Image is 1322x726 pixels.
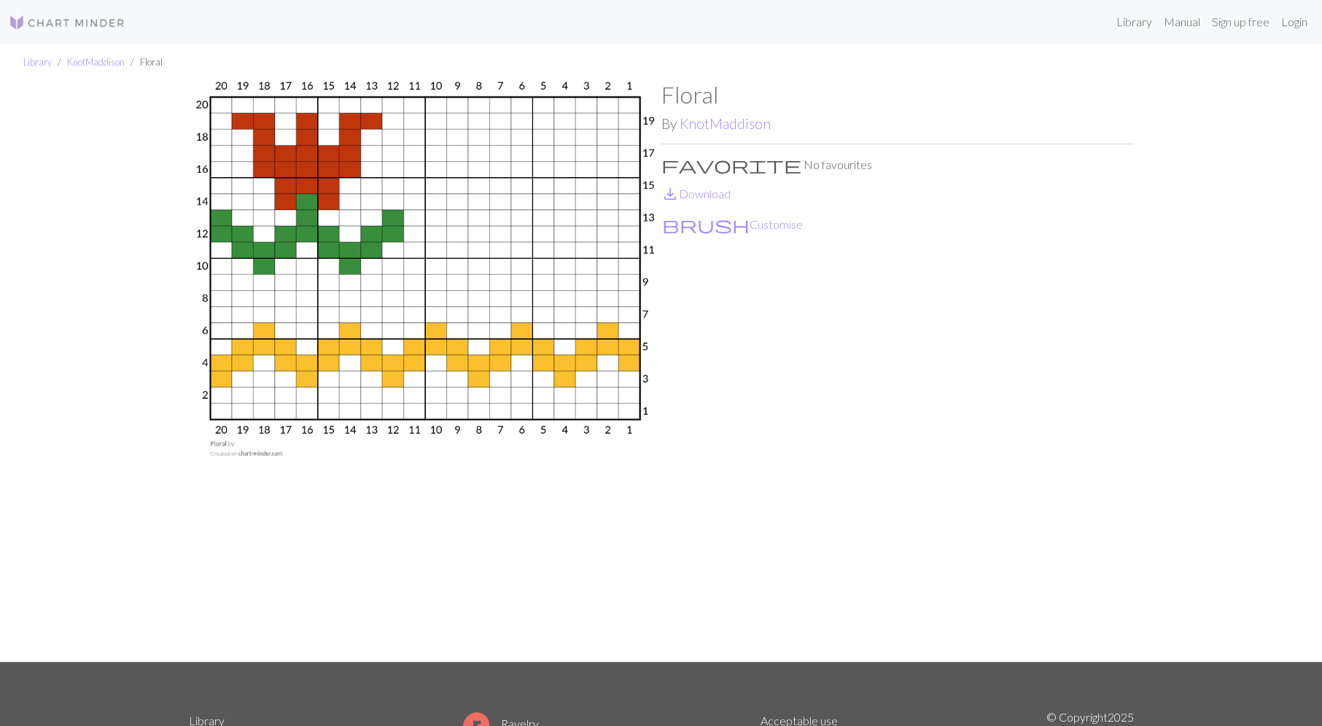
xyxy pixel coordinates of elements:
p: No favourites [661,156,1134,173]
i: Download [661,185,679,203]
li: Floral [125,55,163,69]
a: KnotMaddison [67,56,125,68]
span: save_alt [661,184,679,204]
button: CustomiseCustomise [661,215,804,234]
h1: Floral [661,81,1134,109]
a: Login [1275,7,1313,36]
a: KnotMaddison [680,115,771,132]
i: Favourite [661,156,801,173]
a: Library [1111,7,1158,36]
span: favorite [661,155,801,175]
a: Manual [1158,7,1206,36]
a: Sign up free [1206,7,1275,36]
span: brush [662,214,750,235]
img: Logo [9,14,125,31]
a: Library [23,56,52,68]
i: Customise [662,216,750,233]
h2: By [661,115,1134,132]
img: Floral [189,81,661,662]
a: DownloadDownload [661,187,731,200]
